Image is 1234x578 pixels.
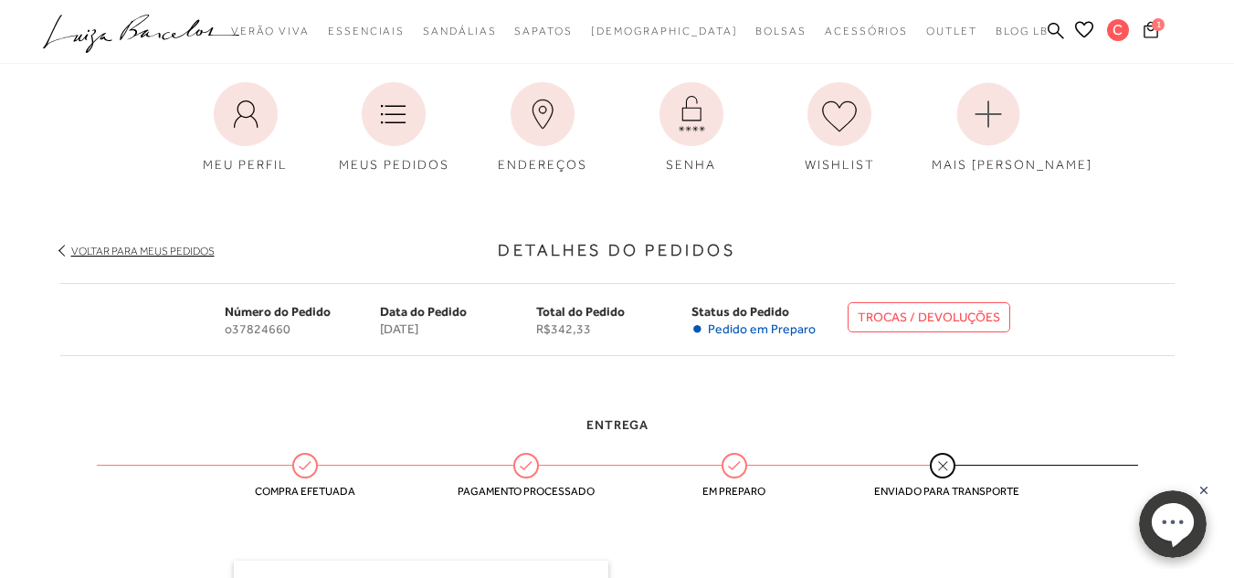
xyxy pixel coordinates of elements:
[175,73,316,184] a: MEU PERFIL
[805,157,875,172] span: WISHLIST
[755,15,807,48] a: categoryNavScreenReaderText
[996,15,1049,48] a: BLOG LB
[769,73,910,184] a: WISHLIST
[237,485,374,498] span: Compra efetuada
[323,73,464,184] a: MEUS PEDIDOS
[621,73,762,184] a: SENHA
[691,304,789,319] span: Status do Pedido
[231,25,310,37] span: Verão Viva
[691,321,703,337] span: •
[874,485,1011,498] span: Enviado para transporte
[231,15,310,48] a: categoryNavScreenReaderText
[514,15,572,48] a: categoryNavScreenReaderText
[472,73,613,184] a: ENDEREÇOS
[536,321,692,337] span: R$342,33
[1152,18,1165,31] span: 1
[666,157,716,172] span: SENHA
[1138,20,1164,45] button: 1
[71,245,215,257] a: Voltar para meus pedidos
[825,15,908,48] a: categoryNavScreenReaderText
[328,15,405,48] a: categoryNavScreenReaderText
[498,157,587,172] span: ENDEREÇOS
[1099,18,1138,47] button: C
[932,157,1092,172] span: MAIS [PERSON_NAME]
[60,238,1175,263] h3: Detalhes do Pedidos
[458,485,595,498] span: Pagamento processado
[708,321,816,337] span: Pedido em Preparo
[591,25,738,37] span: [DEMOGRAPHIC_DATA]
[339,157,449,172] span: MEUS PEDIDOS
[586,417,649,432] span: Entrega
[918,73,1059,184] a: MAIS [PERSON_NAME]
[328,25,405,37] span: Essenciais
[926,25,977,37] span: Outlet
[926,15,977,48] a: categoryNavScreenReaderText
[1107,19,1129,41] span: C
[380,321,536,337] span: [DATE]
[423,25,496,37] span: Sandálias
[996,25,1049,37] span: BLOG LB
[203,157,288,172] span: MEU PERFIL
[380,304,467,319] span: Data do Pedido
[591,15,738,48] a: noSubCategoriesText
[225,321,381,337] span: o37824660
[848,302,1010,332] a: TROCAS / DEVOLUÇÕES
[423,15,496,48] a: categoryNavScreenReaderText
[825,25,908,37] span: Acessórios
[514,25,572,37] span: Sapatos
[755,25,807,37] span: Bolsas
[536,304,625,319] span: Total do Pedido
[225,304,331,319] span: Número do Pedido
[666,485,803,498] span: Em preparo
